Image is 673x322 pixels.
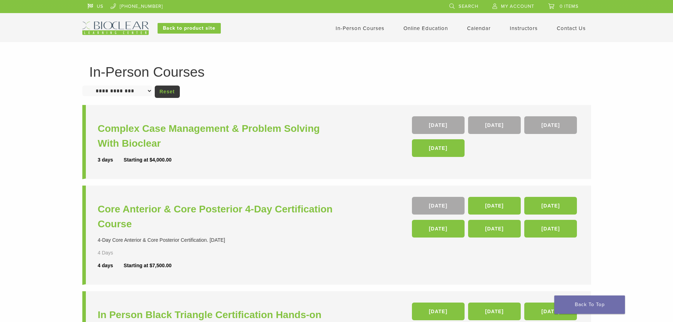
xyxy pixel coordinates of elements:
span: Search [459,4,478,9]
a: [DATE] [524,220,577,238]
span: My Account [501,4,534,9]
a: Back To Top [554,295,625,314]
a: Contact Us [557,25,586,31]
a: [DATE] [412,220,465,238]
div: , , , , , [412,197,579,241]
a: [DATE] [412,116,465,134]
a: Back to product site [158,23,221,34]
div: 3 days [98,156,124,164]
a: Core Anterior & Core Posterior 4-Day Certification Course [98,202,338,232]
div: , , , [412,116,579,160]
a: In-Person Courses [336,25,384,31]
div: 4 Days [98,249,134,257]
div: Starting at $7,500.00 [124,262,171,269]
a: Reset [155,86,180,98]
a: [DATE] [412,139,465,157]
div: 4-Day Core Anterior & Core Posterior Certification. [DATE] [98,236,338,244]
a: Calendar [467,25,491,31]
a: [DATE] [412,197,465,215]
a: Instructors [510,25,538,31]
a: [DATE] [468,220,521,238]
a: [DATE] [468,116,521,134]
a: Online Education [403,25,448,31]
a: Complex Case Management & Problem Solving With Bioclear [98,121,338,151]
img: Bioclear [82,22,149,35]
span: 0 items [560,4,579,9]
a: [DATE] [412,303,465,320]
a: [DATE] [468,197,521,215]
div: Starting at $4,000.00 [124,156,171,164]
a: [DATE] [524,197,577,215]
a: [DATE] [524,116,577,134]
a: [DATE] [468,303,521,320]
a: [DATE] [524,303,577,320]
div: 4 days [98,262,124,269]
h1: In-Person Courses [89,65,584,79]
